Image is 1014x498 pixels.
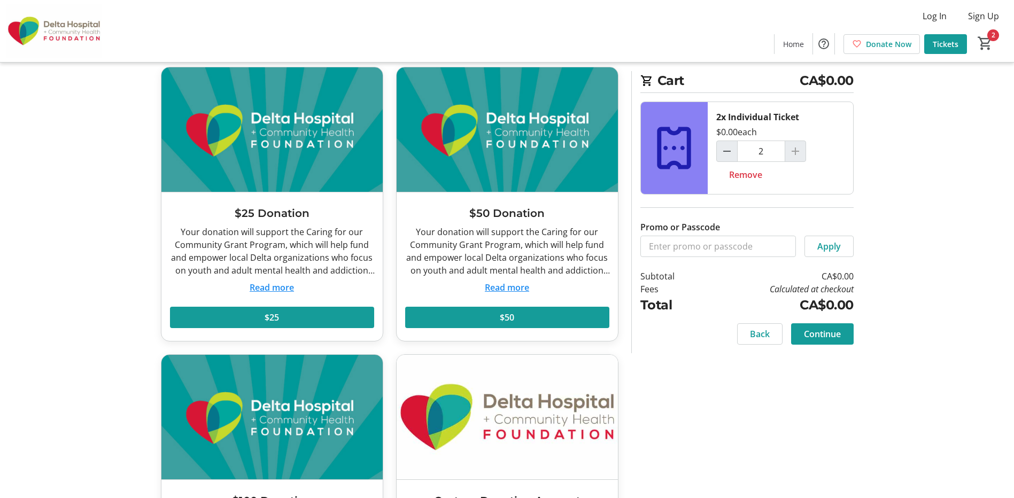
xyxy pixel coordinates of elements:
span: Home [783,38,804,50]
a: Donate Now [843,34,920,54]
img: $100 Donation [161,355,383,479]
div: 2x Individual Ticket [716,111,799,123]
button: Continue [791,323,854,345]
h3: $25 Donation [170,205,374,221]
button: Apply [804,236,854,257]
span: Apply [817,240,841,253]
button: Sign Up [959,7,1008,25]
span: Back [750,328,770,340]
span: CA$0.00 [800,71,854,90]
img: Custom Donation Amount [397,355,618,479]
div: Your donation will support the Caring for our Community Grant Program, which will help fund and e... [405,225,609,277]
td: Calculated at checkout [702,283,853,295]
span: Remove [729,168,762,181]
button: Back [737,323,783,345]
input: Enter promo or passcode [640,236,796,257]
a: Tickets [924,34,967,54]
button: Log In [914,7,955,25]
span: $25 [265,311,279,324]
td: Total [640,295,702,315]
label: Promo or Passcode [640,221,720,234]
span: Tickets [933,38,958,50]
span: Donate Now [866,38,911,50]
button: Read more [485,281,529,294]
input: Individual Ticket Quantity [737,141,785,162]
img: $50 Donation [397,67,618,192]
button: Remove [716,164,775,185]
div: $0.00 each [716,126,757,138]
button: $50 [405,307,609,328]
h3: $50 Donation [405,205,609,221]
button: Help [813,33,834,55]
button: Read more [250,281,294,294]
button: Decrement by one [717,141,737,161]
td: Subtotal [640,270,702,283]
span: Continue [804,328,841,340]
a: Home [775,34,812,54]
button: $25 [170,307,374,328]
td: CA$0.00 [702,295,853,315]
td: Fees [640,283,702,295]
button: Cart [976,34,995,53]
span: Sign Up [968,10,999,22]
td: CA$0.00 [702,270,853,283]
span: $50 [500,311,514,324]
div: Your donation will support the Caring for our Community Grant Program, which will help fund and e... [170,225,374,277]
span: Log In [923,10,947,22]
img: $25 Donation [161,67,383,192]
h2: Cart [640,71,854,93]
img: Delta Hospital and Community Health Foundation's Logo [6,4,102,58]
